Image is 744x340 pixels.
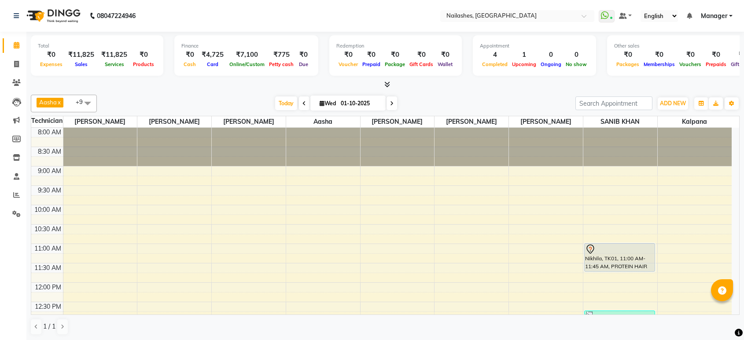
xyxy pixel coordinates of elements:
span: Sales [73,61,90,67]
span: kalpana [658,116,732,127]
div: 11:30 AM [33,263,63,273]
span: 1 / 1 [43,322,55,331]
span: Upcoming [510,61,538,67]
button: ADD NEW [658,97,688,110]
span: [PERSON_NAME] [435,116,508,127]
span: [PERSON_NAME] [137,116,211,127]
div: 9:00 AM [36,166,63,176]
span: Completed [480,61,510,67]
input: Search Appointment [575,96,652,110]
span: +9 [76,98,89,105]
div: ₹0 [336,50,360,60]
span: Manager [701,11,727,21]
div: 12:00 PM [33,283,63,292]
div: ₹0 [360,50,383,60]
span: [PERSON_NAME] [361,116,435,127]
div: Appointment [480,42,589,50]
div: ₹0 [38,50,65,60]
div: 8:30 AM [36,147,63,156]
div: ₹775 [267,50,296,60]
span: Package [383,61,407,67]
div: Redemption [336,42,455,50]
span: Aasha [286,116,360,127]
div: ₹0 [296,50,311,60]
a: x [57,99,61,106]
div: ₹0 [131,50,156,60]
span: Memberships [641,61,677,67]
div: 1 [510,50,538,60]
span: [PERSON_NAME] [63,116,137,127]
div: 10:30 AM [33,225,63,234]
iframe: chat widget [707,305,735,331]
div: 0 [564,50,589,60]
span: Services [103,61,126,67]
div: ₹0 [677,50,703,60]
span: Voucher [336,61,360,67]
span: Wallet [435,61,455,67]
span: Prepaid [360,61,383,67]
span: Products [131,61,156,67]
b: 08047224946 [97,4,136,28]
div: Total [38,42,156,50]
div: ₹0 [383,50,407,60]
span: Due [297,61,310,67]
div: ₹0 [641,50,677,60]
div: 9:30 AM [36,186,63,195]
span: SANIB KHAN [583,116,657,127]
div: Finance [181,42,311,50]
span: Wed [317,100,338,107]
img: logo [22,4,83,28]
div: ₹0 [181,50,198,60]
div: ₹0 [703,50,729,60]
div: 8:00 AM [36,128,63,137]
span: Petty cash [267,61,296,67]
span: ADD NEW [660,100,686,107]
span: Packages [614,61,641,67]
span: Prepaids [703,61,729,67]
span: Card [205,61,221,67]
span: Aasha [39,99,57,106]
span: Gift Cards [407,61,435,67]
div: ₹4,725 [198,50,227,60]
input: 2025-10-01 [338,97,382,110]
span: Vouchers [677,61,703,67]
span: Today [275,96,297,110]
span: [PERSON_NAME] [509,116,583,127]
div: 11:00 AM [33,244,63,253]
div: 10:00 AM [33,205,63,214]
div: ₹7,100 [227,50,267,60]
div: 0 [538,50,564,60]
div: Nikhila, TK01, 11:00 AM-11:45 AM, PROTEIN HAIR SPA [585,244,655,271]
span: Expenses [38,61,65,67]
span: [PERSON_NAME] [212,116,286,127]
div: ₹11,825 [65,50,98,60]
div: ₹0 [435,50,455,60]
span: Online/Custom [227,61,267,67]
div: 4 [480,50,510,60]
div: ₹0 [407,50,435,60]
div: Technician [31,116,63,126]
span: Cash [181,61,198,67]
span: No show [564,61,589,67]
span: Ongoing [538,61,564,67]
div: 12:30 PM [33,302,63,311]
div: ₹0 [614,50,641,60]
div: ₹11,825 [98,50,131,60]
